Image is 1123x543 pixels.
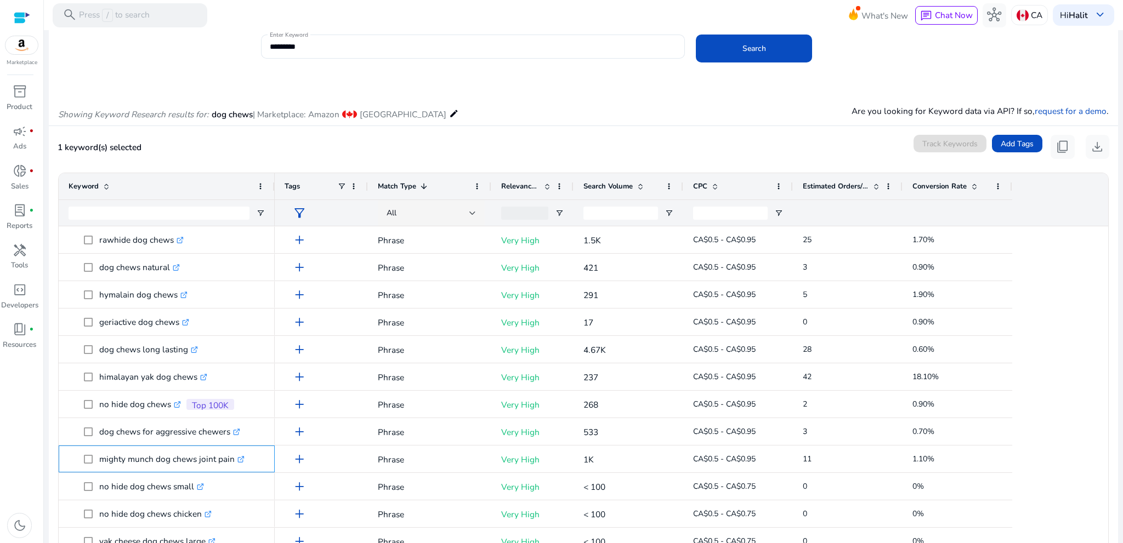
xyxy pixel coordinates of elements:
a: request for a demo [1035,105,1107,117]
mat-icon: edit [449,106,459,121]
span: Keyword [69,181,99,191]
p: Reports [7,221,32,232]
p: Phrase [378,339,481,361]
p: Tools [11,260,28,271]
span: add [292,452,307,466]
span: 42 [803,371,812,382]
b: Halit [1069,9,1088,21]
p: Sales [11,181,29,192]
span: download [1090,140,1104,154]
mat-label: Enter Keyword [270,31,308,38]
p: Phrase [378,284,481,306]
span: filter_alt [292,206,307,220]
p: Very High [501,339,564,361]
span: CA$0.5 - CA$0.75 [693,508,756,519]
button: Open Filter Menu [256,209,265,218]
span: 3 [803,262,807,272]
p: Phrase [378,421,481,443]
span: chat [920,10,932,22]
span: 421 [583,262,598,273]
span: Tags [285,181,300,191]
span: Chat Now [935,9,973,21]
span: Relevance Score [501,181,540,191]
span: fiber_manual_record [29,169,34,174]
span: 17 [583,317,593,328]
p: dog chews long lasting [99,338,198,361]
span: CPC [693,181,707,191]
p: Resources [3,340,36,351]
p: Top 100K [192,399,229,413]
span: 11 [803,454,812,464]
p: himalayan yak dog chews [99,365,207,388]
p: Phrase [378,393,481,416]
span: lab_profile [13,203,27,218]
p: Phrase [378,256,481,279]
button: Open Filter Menu [774,209,783,218]
button: Add Tags [992,135,1042,152]
span: 0 [803,317,807,327]
span: CA$0.5 - CA$0.95 [693,454,756,464]
span: book_4 [13,322,27,336]
p: Phrase [378,476,481,498]
p: Phrase [378,448,481,471]
span: dark_mode [13,518,27,533]
span: CA$0.5 - CA$0.95 [693,317,756,327]
span: CA$0.5 - CA$0.75 [693,481,756,491]
span: 0 [803,508,807,519]
span: add [292,315,307,329]
span: All [387,208,396,218]
span: 1K [583,454,594,465]
p: Press to search [79,9,150,22]
p: Very High [501,448,564,471]
span: 18.10% [912,371,939,382]
p: CA [1031,5,1042,25]
span: add [292,342,307,357]
span: 0.70% [912,426,934,437]
span: content_copy [1056,140,1070,154]
input: Keyword Filter Input [69,207,249,220]
span: 4.67K [583,344,606,356]
span: handyman [13,243,27,258]
span: 0% [912,481,924,491]
span: 0.90% [912,317,934,327]
span: fiber_manual_record [29,129,34,134]
p: Phrase [378,311,481,334]
button: Search [696,35,812,62]
span: What's New [861,6,908,25]
p: Very High [501,229,564,252]
p: Ads [13,141,26,152]
span: 237 [583,371,598,383]
span: 0.60% [912,344,934,355]
span: 0% [912,508,924,519]
span: 5 [803,289,807,300]
p: Very High [501,421,564,443]
span: | Marketplace: Amazon [253,108,339,120]
span: CA$0.5 - CA$0.95 [693,371,756,382]
span: / [102,9,112,22]
span: Search [742,43,766,54]
p: Very High [501,256,564,279]
span: add [292,370,307,384]
span: 0.90% [912,262,934,272]
span: add [292,260,307,275]
span: 1.70% [912,235,934,245]
span: Match Type [378,181,416,191]
span: Conversion Rate [912,181,967,191]
span: 0.90% [912,399,934,409]
img: ca.svg [1017,9,1029,21]
button: Open Filter Menu [555,209,564,218]
span: fiber_manual_record [29,208,34,213]
p: Are you looking for Keyword data via API? If so, . [852,105,1109,117]
p: Very High [501,393,564,416]
span: hub [987,8,1001,22]
p: Very High [501,311,564,334]
span: campaign [13,124,27,139]
p: Phrase [378,229,481,252]
button: hub [983,3,1007,27]
p: no hide dog chews small [99,475,204,498]
span: dog chews [212,108,253,120]
span: fiber_manual_record [29,327,34,332]
span: add [292,479,307,494]
span: 1.10% [912,454,934,464]
span: 268 [583,399,598,410]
